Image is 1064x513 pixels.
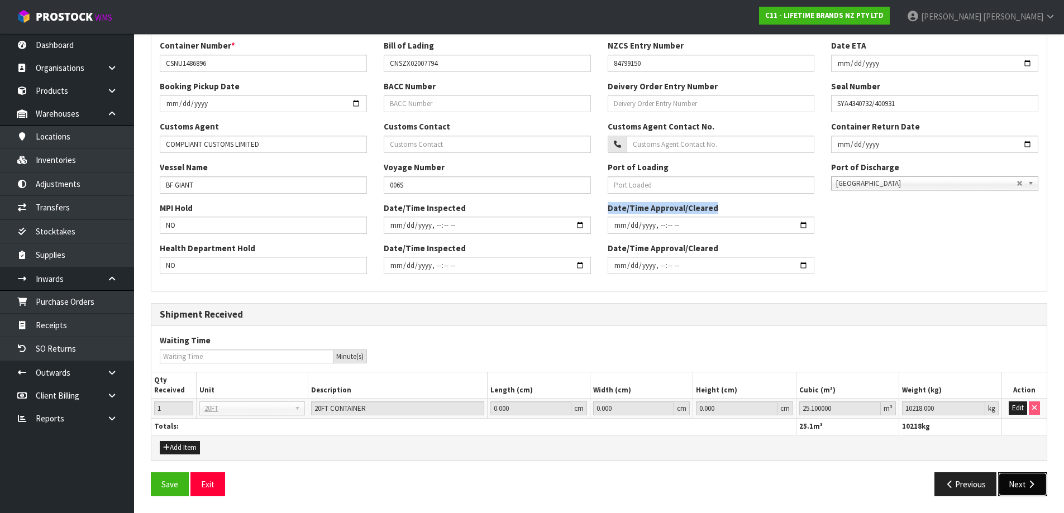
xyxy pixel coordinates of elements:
[384,202,466,214] label: Date/Time Inspected
[160,309,1038,320] h3: Shipment Received
[590,372,693,399] th: Width (cm)
[831,136,1038,153] input: Container Return Date
[831,161,899,173] label: Port of Discharge
[608,121,714,132] label: Customs Agent Contact No.
[831,95,1038,112] input: Seal Number
[796,372,899,399] th: Cubic (m³)
[95,12,112,23] small: WMS
[831,121,920,132] label: Container Return Date
[608,242,718,254] label: Date/Time Approval/Cleared
[160,349,333,363] input: Waiting Time
[311,401,484,415] input: Description
[160,40,235,51] label: Container Number
[160,242,255,254] label: Health Department Hold
[1002,372,1047,399] th: Action
[160,257,367,274] input: Health Department Hold
[384,257,591,274] input: Date/Time Inspected
[983,11,1043,22] span: [PERSON_NAME]
[333,349,367,363] div: Minute(s)
[384,217,591,234] input: Date/Time Inspected
[1009,401,1027,415] button: Edit
[799,421,813,431] span: 25.1
[154,401,193,415] input: Qty Received
[836,177,1017,190] span: [GEOGRAPHIC_DATA]
[921,11,981,22] span: [PERSON_NAME]
[384,242,466,254] label: Date/Time Inspected
[899,372,1001,399] th: Weight (kg)
[384,95,591,112] input: BACC Number
[608,161,669,173] label: Port of Loading
[384,80,436,92] label: BACC Number
[190,472,225,496] button: Exit
[902,421,922,431] span: 10218
[796,419,899,435] th: m³
[777,401,793,415] div: cm
[384,176,591,194] input: Voyage Number
[608,176,815,194] input: Port Loaded
[160,161,208,173] label: Vessel Name
[384,55,591,72] input: Bill of Lading
[17,9,31,23] img: cube-alt.png
[831,40,866,51] label: Date ETA
[985,401,999,415] div: kg
[308,372,488,399] th: Description
[160,334,211,346] label: Waiting Time
[160,95,367,112] input: Cont. Bookin Date
[490,401,571,415] input: Length
[571,401,587,415] div: cm
[998,472,1047,496] button: Next
[765,11,884,20] strong: C11 - LIFETIME BRANDS NZ PTY LTD
[160,202,193,214] label: MPI Hold
[151,472,189,496] button: Save
[608,217,815,234] input: Date/Time Inspected
[899,419,1001,435] th: kg
[384,161,445,173] label: Voyage Number
[831,80,880,92] label: Seal Number
[627,136,815,153] input: Customs Agent Contact No.
[384,121,450,132] label: Customs Contact
[608,95,815,112] input: Deivery Order Entry Number
[36,9,93,24] span: ProStock
[160,136,367,153] input: Customs Agent
[608,55,815,72] input: Entry Number
[160,121,219,132] label: Customs Agent
[696,401,777,415] input: Height
[151,419,796,435] th: Totals:
[759,7,890,25] a: C11 - LIFETIME BRANDS NZ PTY LTD
[608,202,718,214] label: Date/Time Approval/Cleared
[881,401,896,415] div: m³
[674,401,690,415] div: cm
[204,402,290,415] span: 20FT
[160,55,367,72] input: Container Number
[487,372,590,399] th: Length (cm)
[799,401,881,415] input: Cubic
[151,372,196,399] th: Qty Received
[902,401,985,415] input: Weight
[593,401,674,415] input: Width
[384,40,434,51] label: Bill of Lading
[608,40,684,51] label: NZCS Entry Number
[196,372,308,399] th: Unit
[160,176,367,194] input: Vessel Name
[160,217,367,234] input: MPI Hold
[384,136,591,153] input: Customs Contact
[934,472,997,496] button: Previous
[693,372,796,399] th: Height (cm)
[608,80,718,92] label: Deivery Order Entry Number
[160,80,240,92] label: Booking Pickup Date
[608,257,815,274] input: Date/Time Inspected
[160,441,200,454] button: Add Item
